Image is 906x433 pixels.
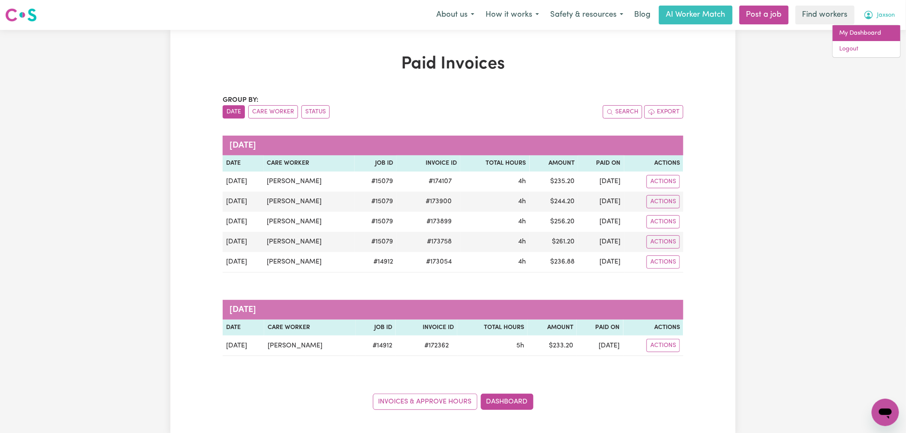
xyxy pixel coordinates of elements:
[223,300,683,320] caption: [DATE]
[624,155,683,172] th: Actions
[832,25,901,58] div: My Account
[480,6,545,24] button: How it works
[545,6,629,24] button: Safety & resources
[647,215,680,228] button: Actions
[264,172,355,192] td: [PERSON_NAME]
[858,6,901,24] button: My Account
[872,399,899,426] iframe: Button to launch messaging window
[516,342,524,349] span: 5 hours
[603,105,642,119] button: Search
[5,5,37,25] a: Careseekers logo
[421,216,457,227] span: # 173899
[223,335,264,356] td: [DATE]
[519,218,526,225] span: 4 hours
[647,195,680,208] button: Actions
[264,320,356,336] th: Care Worker
[629,6,656,24] a: Blog
[223,320,264,336] th: Date
[421,257,457,267] span: # 173054
[422,237,457,247] span: # 173758
[644,105,683,119] button: Export
[5,7,37,23] img: Careseekers logo
[223,192,264,212] td: [DATE]
[530,155,578,172] th: Amount
[530,232,578,252] td: $ 261.20
[423,176,457,187] span: # 174107
[530,252,578,273] td: $ 236.88
[877,11,895,20] span: Jaxson
[396,320,458,336] th: Invoice ID
[578,155,624,172] th: Paid On
[530,172,578,192] td: $ 235.20
[355,172,397,192] td: # 15079
[528,335,577,356] td: $ 233.20
[796,6,855,24] a: Find workers
[519,258,526,265] span: 4 hours
[355,212,397,232] td: # 15079
[223,54,683,74] h1: Paid Invoices
[223,97,259,104] span: Group by:
[264,232,355,252] td: [PERSON_NAME]
[578,212,624,232] td: [DATE]
[223,172,264,192] td: [DATE]
[264,155,355,172] th: Care Worker
[647,175,680,188] button: Actions
[519,238,526,245] span: 4 hours
[577,320,623,336] th: Paid On
[659,6,733,24] a: AI Worker Match
[396,155,460,172] th: Invoice ID
[264,252,355,273] td: [PERSON_NAME]
[264,212,355,232] td: [PERSON_NAME]
[528,320,577,336] th: Amount
[647,339,680,352] button: Actions
[578,252,624,273] td: [DATE]
[356,335,395,356] td: # 14912
[647,255,680,269] button: Actions
[833,25,900,42] a: My Dashboard
[301,105,330,119] button: sort invoices by paid status
[431,6,480,24] button: About us
[264,192,355,212] td: [PERSON_NAME]
[419,341,454,351] span: # 172362
[833,41,900,57] a: Logout
[519,198,526,205] span: 4 hours
[460,155,530,172] th: Total Hours
[420,196,457,207] span: # 173900
[577,335,623,356] td: [DATE]
[530,212,578,232] td: $ 256.20
[578,232,624,252] td: [DATE]
[355,252,397,273] td: # 14912
[739,6,789,24] a: Post a job
[223,105,245,119] button: sort invoices by date
[356,320,395,336] th: Job ID
[223,232,264,252] td: [DATE]
[223,212,264,232] td: [DATE]
[530,192,578,212] td: $ 244.20
[623,320,683,336] th: Actions
[248,105,298,119] button: sort invoices by care worker
[578,172,624,192] td: [DATE]
[223,136,683,155] caption: [DATE]
[481,394,533,410] a: Dashboard
[457,320,528,336] th: Total Hours
[223,155,264,172] th: Date
[264,335,356,356] td: [PERSON_NAME]
[519,178,526,185] span: 4 hours
[355,232,397,252] td: # 15079
[578,192,624,212] td: [DATE]
[647,235,680,249] button: Actions
[373,394,477,410] a: Invoices & Approve Hours
[355,192,397,212] td: # 15079
[355,155,397,172] th: Job ID
[223,252,264,273] td: [DATE]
